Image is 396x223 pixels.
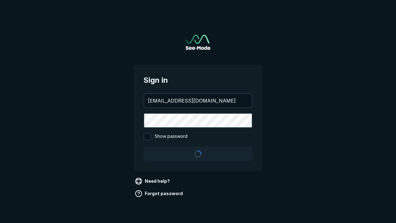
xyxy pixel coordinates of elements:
input: your@email.com [144,94,252,107]
a: Go to sign in [186,35,210,50]
span: Sign in [144,75,252,86]
a: Forgot password [134,189,185,199]
img: See-Mode Logo [186,35,210,50]
a: Need help? [134,176,172,186]
span: Show password [155,133,187,140]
